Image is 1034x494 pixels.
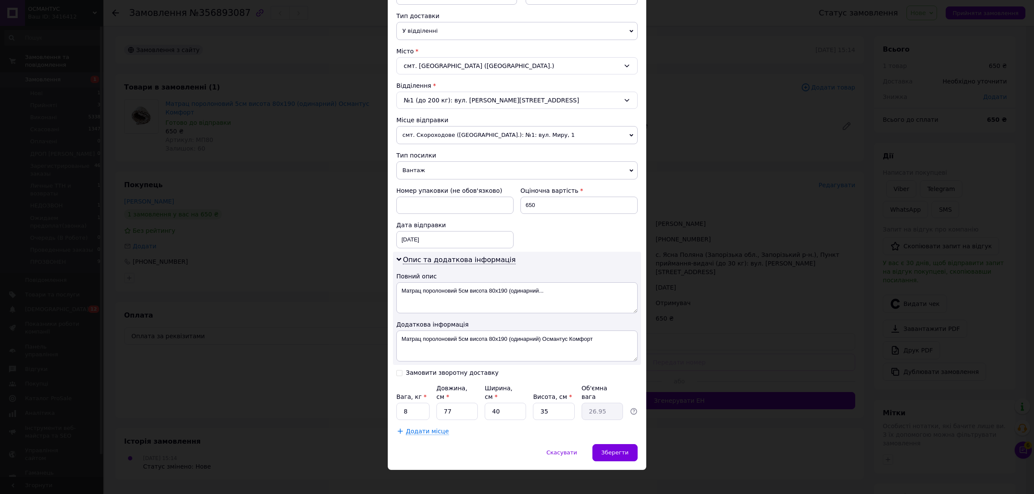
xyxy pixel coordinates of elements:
div: Оціночна вартість [520,186,638,195]
div: Дата відправки [396,221,514,229]
div: Повний опис [396,272,638,281]
span: Тип доставки [396,12,439,19]
label: Довжина, см [436,385,467,400]
div: Номер упаковки (не обов'язково) [396,186,514,195]
div: Додаткова інформація [396,320,638,329]
label: Висота, см [533,393,572,400]
span: Тип посилки [396,152,436,159]
textarea: Матрац поролоновий 5см висота 80х190 (одинарний) Османтус Комфорт [396,330,638,361]
textarea: Матрац поролоновий 5см висота 80х190 (одинарний... [396,282,638,313]
span: Місце відправки [396,117,448,123]
span: У відділенні [396,22,638,40]
div: Замовити зворотну доставку [406,369,498,377]
span: Вантаж [396,161,638,179]
span: Опис та додаткова інформація [403,256,516,264]
label: Ширина, см [485,385,512,400]
div: смт. [GEOGRAPHIC_DATA] ([GEOGRAPHIC_DATA].) [396,57,638,74]
span: смт. Скороходове ([GEOGRAPHIC_DATA].): №1: вул. Миру, 1 [396,126,638,144]
label: Вага, кг [396,393,427,400]
div: Місто [396,47,638,56]
span: Додати місце [406,428,449,435]
span: Зберегти [601,449,629,456]
span: Скасувати [546,449,577,456]
div: Об'ємна вага [582,384,623,401]
div: Відділення [396,81,638,90]
div: №1 (до 200 кг): вул. [PERSON_NAME][STREET_ADDRESS] [396,92,638,109]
